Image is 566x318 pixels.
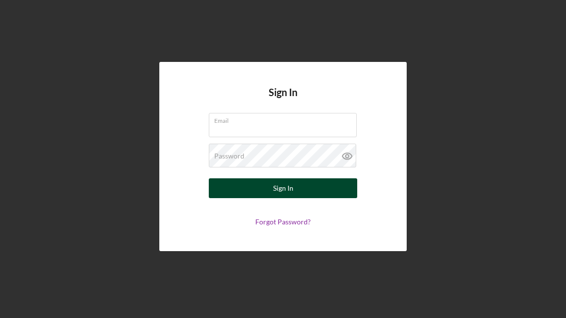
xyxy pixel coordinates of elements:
[255,217,311,226] a: Forgot Password?
[214,113,357,124] label: Email
[209,178,357,198] button: Sign In
[214,152,244,160] label: Password
[273,178,293,198] div: Sign In
[269,87,297,113] h4: Sign In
